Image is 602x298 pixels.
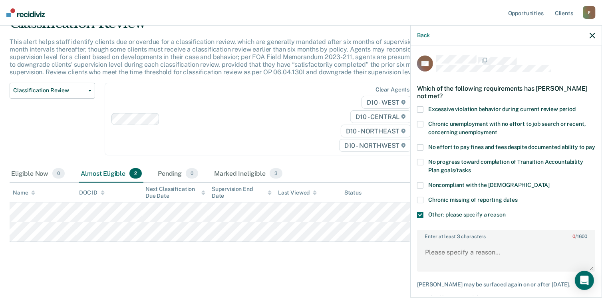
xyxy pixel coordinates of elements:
[13,87,85,94] span: Classification Review
[362,96,411,109] span: D10 - WEST
[376,86,409,93] div: Clear agents
[428,144,595,150] span: No effort to pay fines and fees despite documented ability to pay
[186,168,198,179] span: 0
[417,32,430,39] button: Back
[583,6,596,19] div: F
[278,189,317,196] div: Last Viewed
[428,211,506,218] span: Other: please specify a reason
[156,165,200,183] div: Pending
[341,125,411,137] span: D10 - NORTHEAST
[350,110,411,123] span: D10 - CENTRAL
[428,182,550,188] span: Noncompliant with the [DEMOGRAPHIC_DATA]
[13,189,35,196] div: Name
[79,165,143,183] div: Almost Eligible
[572,234,587,239] span: / 1600
[10,38,456,76] p: This alert helps staff identify clients due or overdue for a classification review, which are gen...
[270,168,282,179] span: 3
[79,189,105,196] div: DOC ID
[10,165,66,183] div: Eligible Now
[428,106,576,112] span: Excessive violation behavior during current review period
[129,168,142,179] span: 2
[572,234,575,239] span: 0
[428,159,583,173] span: No progress toward completion of Transition Accountability Plan goals/tasks
[575,271,594,290] div: Open Intercom Messenger
[213,165,284,183] div: Marked Ineligible
[418,230,594,239] label: Enter at least 3 characters
[339,139,411,152] span: D10 - NORTHWEST
[212,186,272,199] div: Supervision End Date
[10,15,461,38] div: Classification Review
[428,197,518,203] span: Chronic missing of reporting dates
[145,186,205,199] div: Next Classification Due Date
[52,168,65,179] span: 0
[6,8,45,17] img: Recidiviz
[417,281,595,288] div: [PERSON_NAME] may be surfaced again on or after [DATE].
[417,78,595,106] div: Which of the following requirements has [PERSON_NAME] not met?
[344,189,362,196] div: Status
[428,121,586,135] span: Chronic unemployment with no effort to job search or recent, concerning unemployment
